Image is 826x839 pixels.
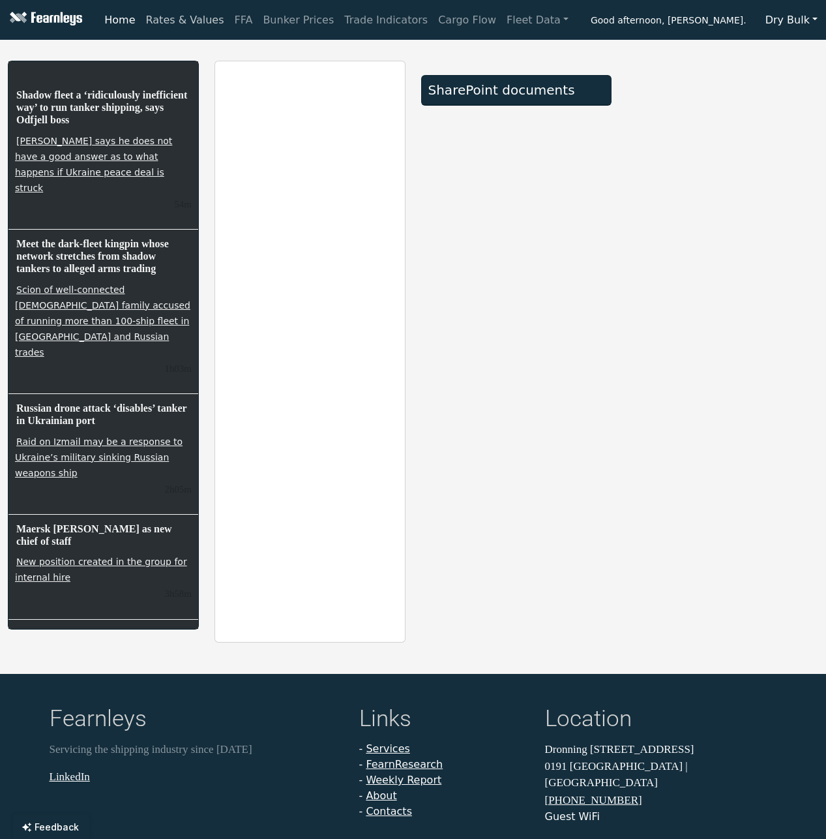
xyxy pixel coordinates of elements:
[545,809,600,825] button: Guest WiFi
[15,401,192,428] h6: Russian drone attack ‘disables’ tanker in Ukrainian port
[174,199,191,209] small: 8/20/2025, 11:58:34 AM
[215,61,405,642] iframe: report archive
[15,283,190,359] a: Scion of well-connected [DEMOGRAPHIC_DATA] family accused of running more than 100-ship fleet in ...
[359,741,529,757] li: -
[366,789,396,802] a: About
[359,788,529,804] li: -
[545,758,777,791] p: 0191 [GEOGRAPHIC_DATA] | [GEOGRAPHIC_DATA]
[229,7,258,33] a: FFA
[366,805,412,817] a: Contacts
[15,87,192,128] h6: Shadow fleet a ‘ridiculously inefficient way’ to run tanker shipping, says Odfjell boss
[15,626,192,692] h6: [PERSON_NAME] hails ‘transformation’ as [DOMAIN_NAME] and Golden Ocean unite to form a capital ma...
[50,741,344,758] p: Servicing the shipping industry since [DATE]
[164,484,191,495] small: 8/20/2025, 10:47:40 AM
[15,236,192,277] h6: Meet the dark-fleet kingpin whose network stretches from shadow tankers to alleged arms trading
[433,7,501,33] a: Cargo Flow
[591,10,746,33] span: Good afternoon, [PERSON_NAME].
[545,794,642,806] a: [PHONE_NUMBER]
[141,7,229,33] a: Rates & Values
[501,7,574,33] a: Fleet Data
[428,82,605,98] div: SharePoint documents
[50,770,90,783] a: LinkedIn
[339,7,433,33] a: Trade Indicators
[366,758,443,770] a: FearnResearch
[15,134,172,194] a: [PERSON_NAME] says he does not have a good answer as to what happens if Ukraine peace deal is struck
[545,741,777,758] p: Dronning [STREET_ADDRESS]
[7,12,82,28] img: Fearnleys Logo
[359,705,529,736] h4: Links
[99,7,140,33] a: Home
[757,8,826,33] button: Dry Bulk
[164,363,191,374] small: 8/20/2025, 11:49:35 AM
[359,757,529,772] li: -
[258,7,339,33] a: Bunker Prices
[366,742,409,755] a: Services
[15,521,192,549] h6: Maersk [PERSON_NAME] as new chief of staff
[15,555,187,584] a: New position created in the group for internal hire
[359,804,529,819] li: -
[15,435,183,480] a: Raid on Izmail may be a response to Ukraine’s military sinking Russian weapons ship
[545,705,777,736] h4: Location
[359,772,529,788] li: -
[366,774,441,786] a: Weekly Report
[164,588,191,599] small: 8/20/2025, 9:54:27 AM
[50,705,344,736] h4: Fearnleys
